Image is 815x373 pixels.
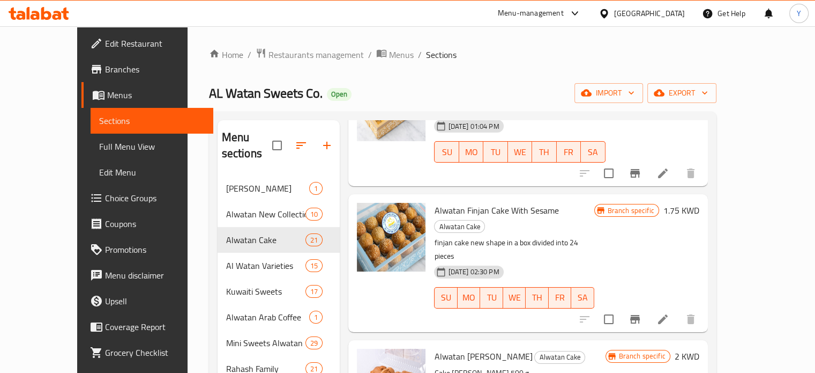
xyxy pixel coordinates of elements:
span: Mini Sweets Alwatan [226,337,305,349]
div: Alwatan Cake21 [218,227,340,253]
button: Branch-specific-item [622,306,648,332]
div: Menu-management [498,7,564,20]
a: Edit menu item [656,313,669,326]
div: items [309,182,323,195]
span: Menus [107,89,205,101]
button: delete [678,160,704,186]
span: Select all sections [266,134,288,157]
span: TH [536,144,552,160]
button: WE [503,287,526,309]
a: Choice Groups [81,185,213,211]
span: [DATE] 01:04 PM [444,121,503,131]
a: Edit menu item [656,167,669,180]
span: Coupons [105,217,205,230]
div: Kuwaiti Sweets17 [218,279,340,304]
div: Kuwaiti Sweets [226,285,305,298]
span: Menu disclaimer [105,269,205,282]
div: items [305,208,323,221]
span: Sections [426,48,457,61]
span: Menus [389,48,414,61]
div: items [305,259,323,272]
li: / [248,48,251,61]
a: Menus [81,82,213,108]
div: Al Watan Varieties15 [218,253,340,279]
button: delete [678,306,704,332]
img: Alwatan Finjan Cake With Sesame [357,203,425,272]
div: Open [327,88,352,101]
span: Open [327,90,352,99]
span: Alwatan [PERSON_NAME] [434,348,532,364]
span: 10 [306,209,322,220]
span: SA [585,144,601,160]
span: [PERSON_NAME] [226,182,310,195]
span: export [656,86,708,100]
p: finjan cake new shape in a box divided into 24 pieces [434,236,594,263]
div: [GEOGRAPHIC_DATA] [614,8,685,19]
a: Branches [81,56,213,82]
span: import [583,86,634,100]
span: SU [439,144,454,160]
span: FR [553,290,567,305]
span: Select to update [597,162,620,185]
div: items [305,285,323,298]
a: Menus [376,48,414,62]
button: WE [508,141,532,163]
button: export [647,83,716,103]
span: Branch specific [615,351,670,361]
span: Choice Groups [105,192,205,204]
span: [DATE] 02:30 PM [444,267,503,277]
button: MO [458,287,480,309]
span: Grocery Checklist [105,346,205,359]
h6: 1.75 KWD [663,203,699,218]
button: TH [526,287,548,309]
button: TU [480,287,503,309]
a: Restaurants management [256,48,364,62]
a: Edit Menu [91,159,213,185]
button: Branch-specific-item [622,160,648,186]
a: Coverage Report [81,314,213,340]
span: 17 [306,287,322,297]
span: WE [512,144,528,160]
div: Alwatan Gelato [226,182,310,195]
span: Alwatan New Collection [226,208,305,221]
button: SU [434,287,457,309]
span: WE [507,290,521,305]
span: Alwatan Cake [435,221,484,233]
span: AL Watan Sweets Co. [209,81,323,105]
span: TU [484,290,498,305]
span: Coverage Report [105,320,205,333]
a: Coupons [81,211,213,237]
div: [PERSON_NAME]1 [218,175,340,201]
span: 15 [306,261,322,271]
span: MO [463,144,479,160]
button: import [574,83,643,103]
span: Alwatan Cake [226,233,305,246]
a: Grocery Checklist [81,340,213,365]
span: Sections [99,114,205,127]
span: Promotions [105,243,205,256]
div: items [309,311,323,324]
span: Alwatan Finjan Cake With Sesame [434,202,558,218]
span: 29 [306,338,322,348]
div: Alwatan Cake [434,220,485,233]
a: Sections [91,108,213,134]
div: items [305,337,323,349]
span: Y [797,8,801,19]
span: 1 [310,312,322,323]
span: Alwatan Arab Coffee [226,311,310,324]
h2: Menu sections [222,129,273,162]
div: Alwatan Arab Coffee1 [218,304,340,330]
button: FR [557,141,581,163]
span: Edit Menu [99,166,205,179]
button: TH [532,141,556,163]
div: Al Watan Varieties [226,259,305,272]
a: Promotions [81,237,213,262]
li: / [368,48,372,61]
span: SU [439,290,453,305]
a: Upsell [81,288,213,314]
span: Sort sections [288,133,314,158]
button: FR [549,287,571,309]
span: Select to update [597,308,620,331]
div: Mini Sweets Alwatan29 [218,330,340,356]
